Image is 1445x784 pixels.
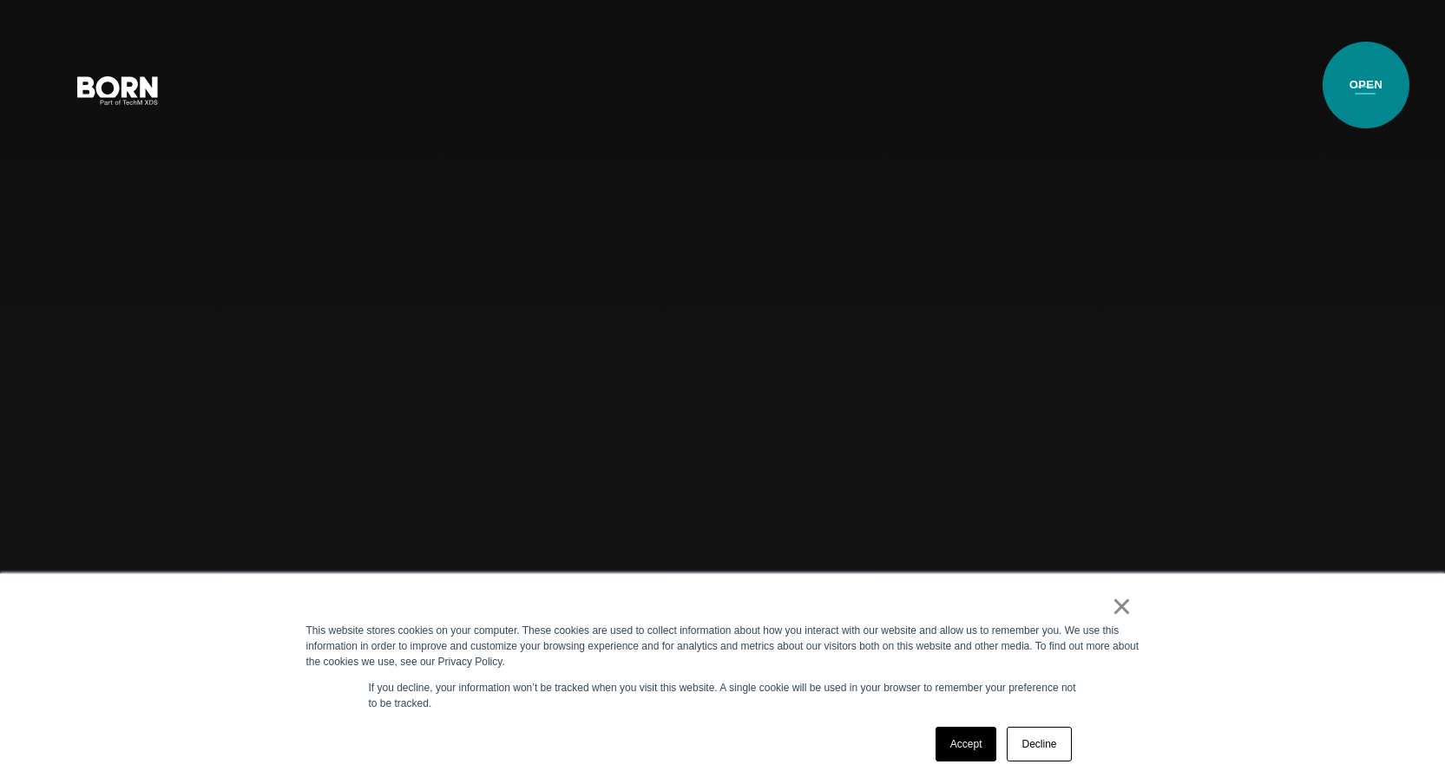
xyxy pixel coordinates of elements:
div: This website stores cookies on your computer. These cookies are used to collect information about... [306,623,1140,670]
p: If you decline, your information won’t be tracked when you visit this website. A single cookie wi... [369,680,1077,711]
a: × [1112,598,1133,614]
button: Open [1344,71,1386,108]
a: Accept [936,727,997,761]
a: Decline [1007,727,1071,761]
